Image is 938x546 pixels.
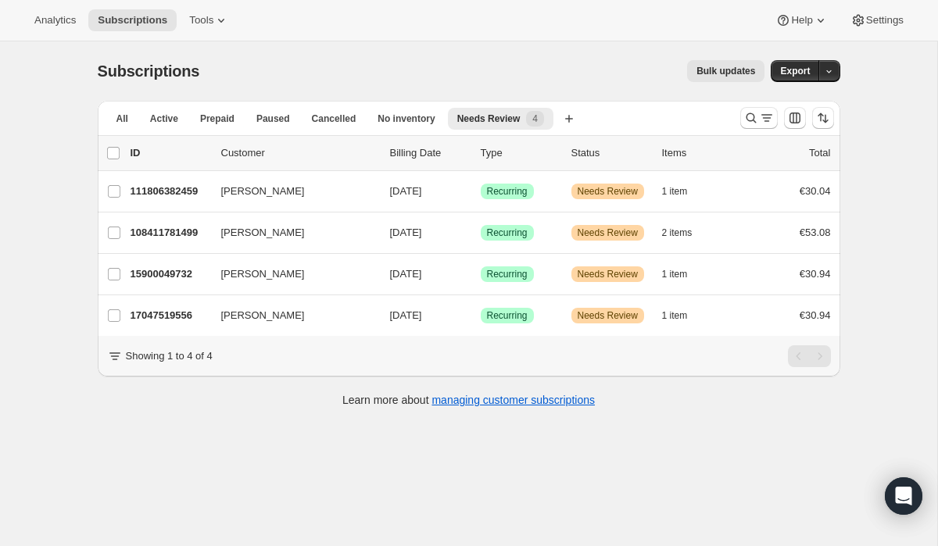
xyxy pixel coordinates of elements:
[662,180,705,202] button: 1 item
[532,112,538,125] span: 4
[809,145,830,161] p: Total
[885,477,922,515] div: Open Intercom Messenger
[312,112,356,125] span: Cancelled
[390,145,468,161] p: Billing Date
[788,345,831,367] nav: Pagination
[740,107,778,129] button: Search and filter results
[662,268,688,280] span: 1 item
[696,65,755,77] span: Bulk updates
[841,9,913,31] button: Settings
[687,60,764,82] button: Bulk updates
[390,268,422,280] span: [DATE]
[571,145,650,161] p: Status
[221,225,305,241] span: [PERSON_NAME]
[126,348,213,364] p: Showing 1 to 4 of 4
[578,309,638,322] span: Needs Review
[25,9,85,31] button: Analytics
[800,268,831,280] span: €30.94
[771,60,819,82] button: Export
[487,185,528,198] span: Recurring
[212,179,368,204] button: [PERSON_NAME]
[481,145,559,161] div: Type
[256,112,290,125] span: Paused
[812,107,834,129] button: Sort the results
[578,227,638,239] span: Needs Review
[221,308,305,323] span: [PERSON_NAME]
[180,9,238,31] button: Tools
[791,14,812,27] span: Help
[342,392,595,408] p: Learn more about
[131,266,209,282] p: 15900049732
[221,184,305,199] span: [PERSON_NAME]
[662,227,693,239] span: 2 items
[221,145,378,161] p: Customer
[34,14,76,27] span: Analytics
[800,309,831,321] span: €30.94
[390,185,422,197] span: [DATE]
[780,65,810,77] span: Export
[866,14,904,27] span: Settings
[662,222,710,244] button: 2 items
[131,145,209,161] p: ID
[150,112,178,125] span: Active
[98,62,200,80] span: Subscriptions
[457,112,521,125] span: Needs Review
[212,303,368,328] button: [PERSON_NAME]
[212,220,368,245] button: [PERSON_NAME]
[131,263,831,285] div: 15900049732[PERSON_NAME][DATE]SuccessRecurringWarningNeeds Review1 item€30.94
[487,268,528,280] span: Recurring
[390,309,422,321] span: [DATE]
[378,112,435,125] span: No inventory
[662,263,705,285] button: 1 item
[578,268,638,280] span: Needs Review
[800,227,831,238] span: €53.08
[131,308,209,323] p: 17047519556
[88,9,177,31] button: Subscriptions
[800,185,831,197] span: €30.04
[662,305,705,327] button: 1 item
[116,112,128,125] span: All
[200,112,234,125] span: Prepaid
[131,225,209,241] p: 108411781499
[131,222,831,244] div: 108411781499[PERSON_NAME][DATE]SuccessRecurringWarningNeeds Review2 items€53.08
[131,184,209,199] p: 111806382459
[662,145,740,161] div: Items
[131,180,831,202] div: 111806382459[PERSON_NAME][DATE]SuccessRecurringWarningNeeds Review1 item€30.04
[390,227,422,238] span: [DATE]
[557,108,582,130] button: Create new view
[662,185,688,198] span: 1 item
[784,107,806,129] button: Customize table column order and visibility
[131,145,831,161] div: IDCustomerBilling DateTypeStatusItemsTotal
[212,262,368,287] button: [PERSON_NAME]
[487,227,528,239] span: Recurring
[221,266,305,282] span: [PERSON_NAME]
[98,14,167,27] span: Subscriptions
[766,9,837,31] button: Help
[431,394,595,406] a: managing customer subscriptions
[578,185,638,198] span: Needs Review
[131,305,831,327] div: 17047519556[PERSON_NAME][DATE]SuccessRecurringWarningNeeds Review1 item€30.94
[189,14,213,27] span: Tools
[662,309,688,322] span: 1 item
[487,309,528,322] span: Recurring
